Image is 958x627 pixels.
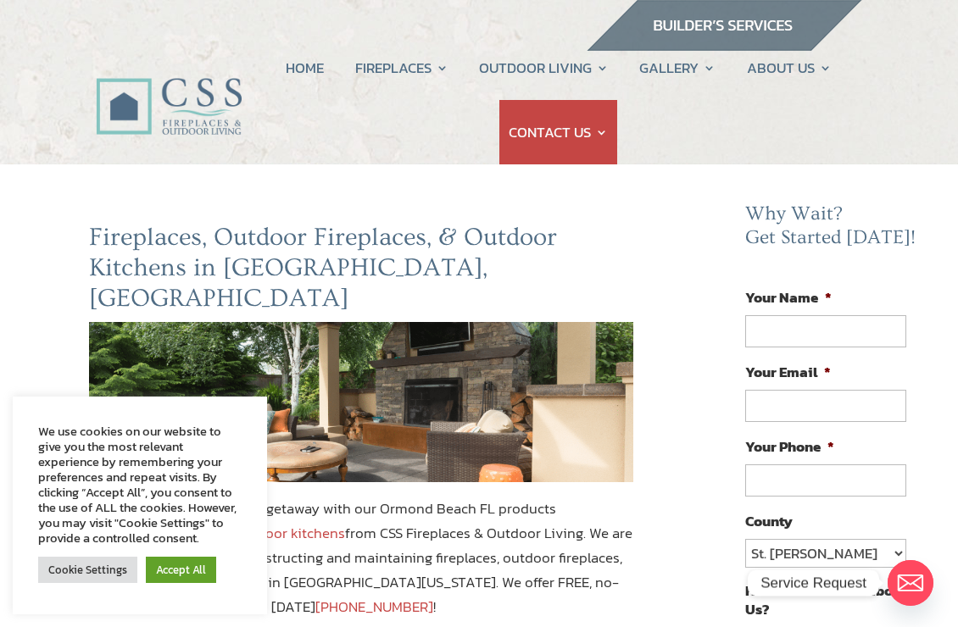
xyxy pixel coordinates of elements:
a: ABOUT US [747,36,832,100]
h2: Fireplaces, Outdoor Fireplaces, & Outdoor Kitchens in [GEOGRAPHIC_DATA], [GEOGRAPHIC_DATA] [89,222,633,322]
label: How Did You Hear About Us? [745,581,906,619]
a: outdoor kitchens [235,522,345,544]
label: County [745,512,793,530]
a: [PHONE_NUMBER] [315,596,433,618]
h2: Why Wait? Get Started [DATE]! [745,203,920,258]
label: Your Phone [745,437,834,456]
a: FIREPLACES [355,36,448,100]
a: OUTDOOR LIVING [479,36,609,100]
a: Accept All [146,557,216,583]
img: ormond-beach-fl [89,322,633,483]
div: We use cookies on our website to give you the most relevant experience by remembering your prefer... [38,424,242,546]
a: GALLERY [639,36,716,100]
a: Email [888,560,933,606]
label: Your Name [745,288,832,307]
a: Cookie Settings [38,557,137,583]
img: CSS Fireplaces & Outdoor Living (Formerly Construction Solutions & Supply)- Jacksonville Ormond B... [96,38,242,142]
a: CONTACT US [509,100,608,164]
a: builder services construction supply [586,35,862,57]
label: Your Email [745,363,831,381]
a: HOME [286,36,324,100]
